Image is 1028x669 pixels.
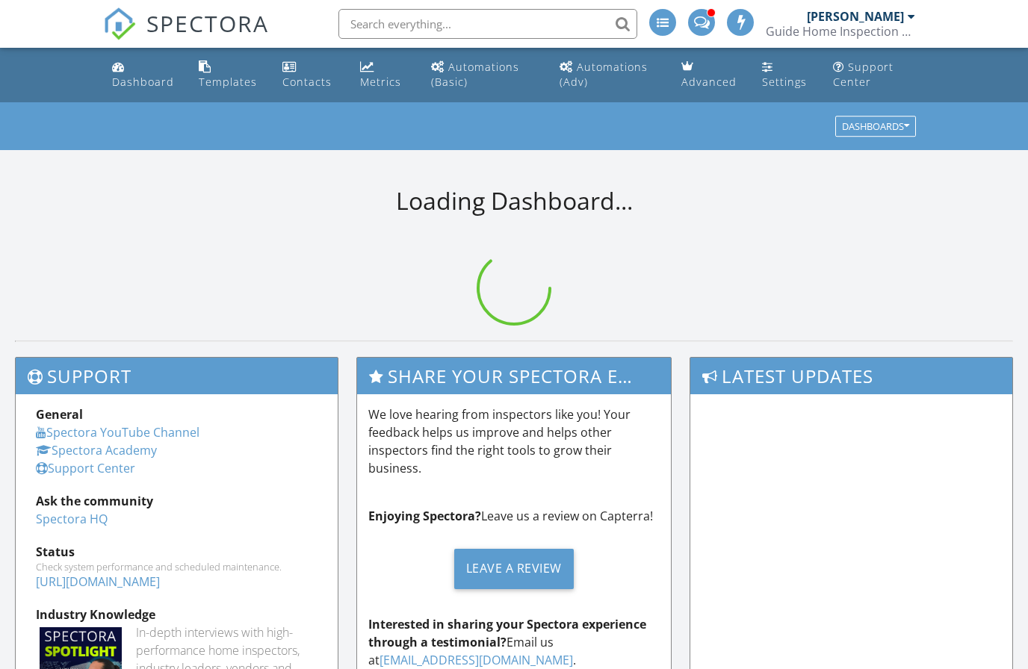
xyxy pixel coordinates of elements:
div: [PERSON_NAME] [807,9,904,24]
div: Metrics [360,75,401,89]
strong: General [36,406,83,423]
h3: Support [16,358,338,394]
div: Guide Home Inspection LLC [766,24,915,39]
div: Ask the community [36,492,318,510]
div: Advanced [681,75,737,89]
a: Contacts [276,54,342,96]
div: Templates [199,75,257,89]
div: Automations (Adv) [560,60,648,89]
div: Dashboard [112,75,174,89]
p: Leave us a review on Capterra! [368,507,659,525]
div: Industry Knowledge [36,606,318,623]
a: Automations (Basic) [425,54,542,96]
a: Spectora YouTube Channel [36,424,199,441]
a: SPECTORA [103,20,269,52]
p: Email us at . [368,615,659,669]
a: Advanced [675,54,744,96]
a: Dashboard [106,54,181,96]
img: The Best Home Inspection Software - Spectora [103,7,136,40]
a: [URL][DOMAIN_NAME] [36,573,160,590]
a: Automations (Advanced) [554,54,663,96]
h3: Share Your Spectora Experience [357,358,670,394]
button: Dashboards [835,116,916,137]
a: Support Center [827,54,922,96]
div: Support Center [833,60,894,89]
a: [EMAIL_ADDRESS][DOMAIN_NAME] [380,652,573,668]
input: Search everything... [338,9,637,39]
a: Templates [193,54,264,96]
div: Leave a Review [454,549,574,589]
div: Status [36,543,318,561]
h3: Latest Updates [690,358,1012,394]
strong: Interested in sharing your Spectora experience through a testimonial? [368,616,646,650]
div: Settings [762,75,807,89]
a: Settings [756,54,816,96]
a: Leave a Review [368,537,659,600]
a: Spectora Academy [36,442,157,458]
div: Dashboards [842,122,909,132]
div: Check system performance and scheduled maintenance. [36,561,318,573]
p: We love hearing from inspectors like you! Your feedback helps us improve and helps other inspecto... [368,405,659,477]
strong: Enjoying Spectora? [368,508,481,524]
span: SPECTORA [146,7,269,39]
a: Support Center [36,460,135,476]
div: Automations (Basic) [431,60,519,89]
a: Metrics [354,54,413,96]
div: Contacts [282,75,332,89]
a: Spectora HQ [36,511,108,527]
